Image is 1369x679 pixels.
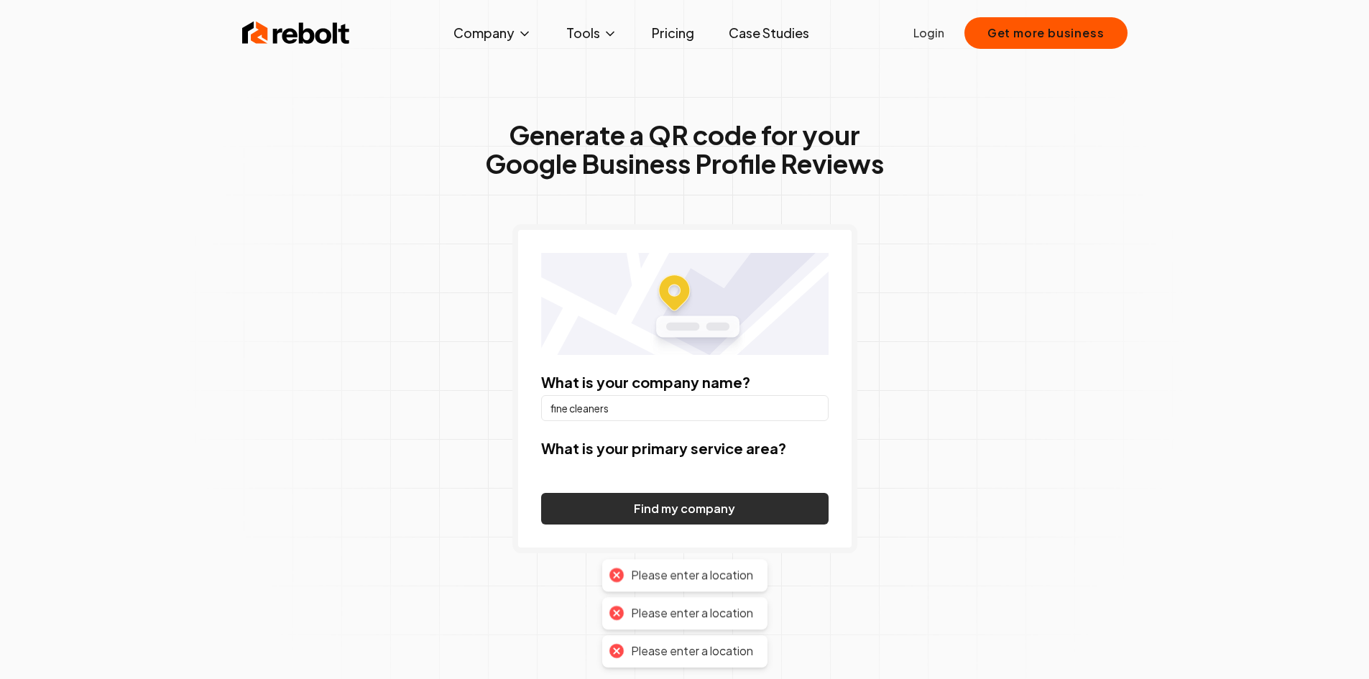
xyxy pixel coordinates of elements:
[541,439,786,457] label: What is your primary service area?
[717,19,821,47] a: Case Studies
[442,19,543,47] button: Company
[913,24,944,42] a: Login
[541,493,829,525] button: Find my company
[631,606,753,621] div: Please enter a location
[640,19,706,47] a: Pricing
[242,19,350,47] img: Rebolt Logo
[541,373,750,391] label: What is your company name?
[485,121,884,178] h1: Generate a QR code for your Google Business Profile Reviews
[631,568,753,583] div: Please enter a location
[541,253,829,355] img: Location map
[964,17,1128,49] button: Get more business
[555,19,629,47] button: Tools
[631,644,753,659] div: Please enter a location
[541,395,829,421] input: Company Name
